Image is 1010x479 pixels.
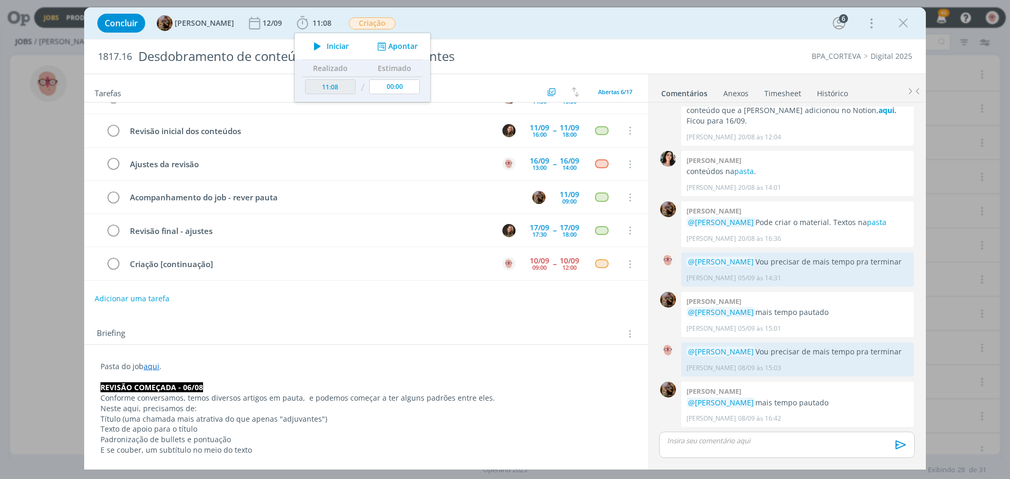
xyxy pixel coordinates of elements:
[157,15,234,31] button: A[PERSON_NAME]
[686,307,908,318] p: mais tempo pautado
[816,84,849,99] a: Histórico
[349,17,396,29] span: Criação
[502,124,516,137] img: J
[686,363,736,373] p: [PERSON_NAME]
[100,424,632,434] p: Texto de apoio para o título
[100,403,632,414] p: Neste aqui, precisamos de:
[686,133,736,142] p: [PERSON_NAME]
[560,157,579,165] div: 16/09
[562,98,577,104] div: 15:30
[738,363,781,373] span: 08/09 às 15:03
[294,15,334,32] button: 11:08
[308,39,349,54] button: Iniciar
[358,77,367,98] td: /
[125,191,522,204] div: Acompanhamento do job - rever pauta
[125,125,492,138] div: Revisão inicial dos conteúdos
[738,234,781,243] span: 20/08 às 16:36
[134,44,569,69] div: Desdobramento de conteúdo digital artigo adjuvantes
[686,183,736,192] p: [PERSON_NAME]
[738,273,781,283] span: 05/09 às 14:31
[734,166,754,176] a: pasta
[553,260,556,268] span: --
[100,393,632,403] p: Conforme conversamos, temos diversos artigos em pauta, e podemos começar a ter alguns padrões ent...
[157,15,173,31] img: A
[532,98,547,104] div: 14:30
[764,84,802,99] a: Timesheet
[686,346,908,357] p: Vou precisar de mais tempo pra terminar
[532,165,547,170] div: 13:00
[501,156,517,172] button: A
[686,386,741,396] b: [PERSON_NAME]
[532,191,546,204] img: A
[175,19,234,27] span: [PERSON_NAME]
[367,60,422,77] th: Estimado
[686,156,741,165] b: [PERSON_NAME]
[660,151,676,167] img: T
[105,19,138,27] span: Concluir
[598,88,632,96] span: Abertas 6/17
[686,234,736,243] p: [PERSON_NAME]
[688,398,754,407] span: @[PERSON_NAME]
[100,434,632,445] p: Padronização de bullets e pontuação
[686,297,741,306] b: [PERSON_NAME]
[562,131,577,137] div: 18:00
[502,157,516,170] img: A
[560,224,579,231] div: 17/09
[686,166,908,177] p: conteúdos na .
[738,414,781,423] span: 08/09 às 16:42
[686,206,741,216] b: [PERSON_NAME]
[723,88,749,99] div: Anexos
[562,198,577,204] div: 09:00
[312,18,331,28] span: 11:08
[660,382,676,398] img: A
[686,324,736,333] p: [PERSON_NAME]
[660,292,676,308] img: A
[560,124,579,131] div: 11/09
[562,165,577,170] div: 14:00
[530,124,549,131] div: 11/09
[660,201,676,217] img: A
[125,258,492,271] div: Criação [continuação]
[553,227,556,234] span: --
[688,307,754,317] span: @[PERSON_NAME]
[572,87,579,97] img: arrow-down-up.svg
[97,327,125,341] span: Briefing
[532,131,547,137] div: 16:00
[871,51,912,61] a: Digital 2025
[553,160,556,168] span: --
[661,84,708,99] a: Comentários
[501,222,517,238] button: J
[375,41,418,52] button: Apontar
[660,252,676,268] img: A
[531,189,547,205] button: A
[262,19,284,27] div: 12/09
[327,43,349,50] span: Iniciar
[98,51,132,63] span: 1817.16
[686,273,736,283] p: [PERSON_NAME]
[839,14,848,23] div: 6
[530,224,549,231] div: 17/09
[688,217,754,227] span: @[PERSON_NAME]
[100,414,632,424] p: Título (uma chamada mais atrativa do que apenas "adjuvantes")
[560,257,579,264] div: 10/09
[688,257,754,267] span: @[PERSON_NAME]
[738,324,781,333] span: 05/09 às 15:01
[125,158,492,171] div: Ajustes da revisão
[100,445,632,455] p: E se couber, um subtítulo no meio do texto
[502,224,516,237] img: J
[348,17,396,30] button: Criação
[94,289,170,308] button: Adicionar uma tarefa
[562,264,577,270] div: 12:00
[812,51,861,61] a: BPA_CORTEVA
[530,257,549,264] div: 10/09
[501,123,517,138] button: J
[532,264,547,270] div: 09:00
[502,257,516,270] img: A
[686,398,908,408] p: mais tempo pautado
[125,225,492,238] div: Revisão final - ajustes
[688,346,754,356] span: @[PERSON_NAME]
[831,15,847,32] button: 6
[84,7,926,470] div: dialog
[294,33,431,103] ul: 11:08
[97,14,145,33] button: Concluir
